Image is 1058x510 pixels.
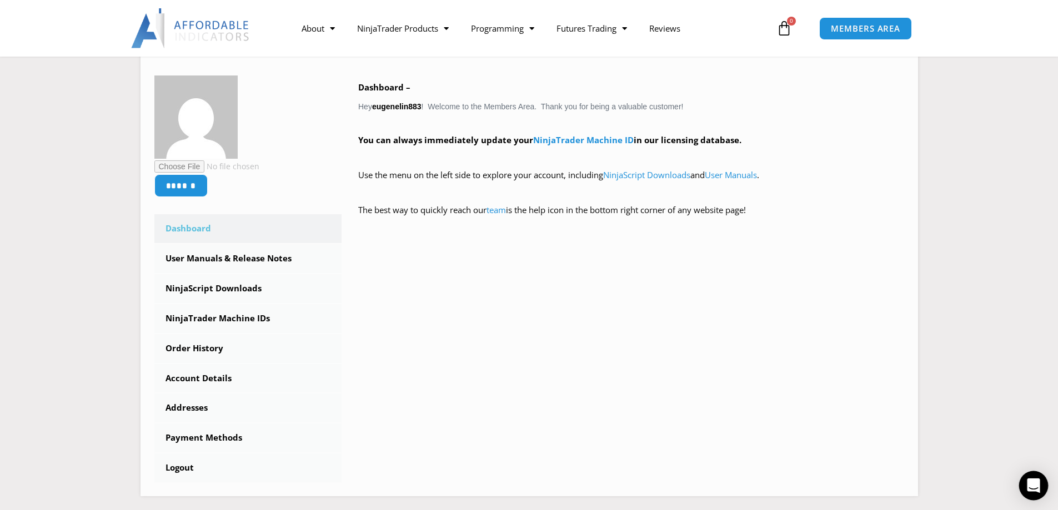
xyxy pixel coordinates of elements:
[154,274,342,303] a: NinjaScript Downloads
[154,214,342,482] nav: Account pages
[760,12,809,44] a: 0
[154,423,342,452] a: Payment Methods
[603,169,690,180] a: NinjaScript Downloads
[487,204,506,215] a: team
[154,244,342,273] a: User Manuals & Release Notes
[154,364,342,393] a: Account Details
[545,16,638,41] a: Futures Trading
[819,17,912,40] a: MEMBERS AREA
[290,16,346,41] a: About
[533,134,634,145] a: NinjaTrader Machine ID
[358,134,741,145] strong: You can always immediately update your in our licensing database.
[154,304,342,333] a: NinjaTrader Machine IDs
[372,102,422,111] strong: eugenelin883
[460,16,545,41] a: Programming
[705,169,757,180] a: User Manuals
[154,214,342,243] a: Dashboard
[638,16,691,41] a: Reviews
[154,334,342,363] a: Order History
[358,80,904,234] div: Hey ! Welcome to the Members Area. Thank you for being a valuable customer!
[831,24,900,33] span: MEMBERS AREA
[154,393,342,422] a: Addresses
[358,82,410,93] b: Dashboard –
[154,453,342,482] a: Logout
[131,8,250,48] img: LogoAI | Affordable Indicators – NinjaTrader
[787,17,796,26] span: 0
[358,168,904,199] p: Use the menu on the left side to explore your account, including and .
[290,16,774,41] nav: Menu
[346,16,460,41] a: NinjaTrader Products
[358,203,904,234] p: The best way to quickly reach our is the help icon in the bottom right corner of any website page!
[1019,471,1049,501] div: Open Intercom Messenger
[154,75,238,159] img: ce5c3564b8d766905631c1cffdfddf4fd84634b52f3d98752d85c5da480e954d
